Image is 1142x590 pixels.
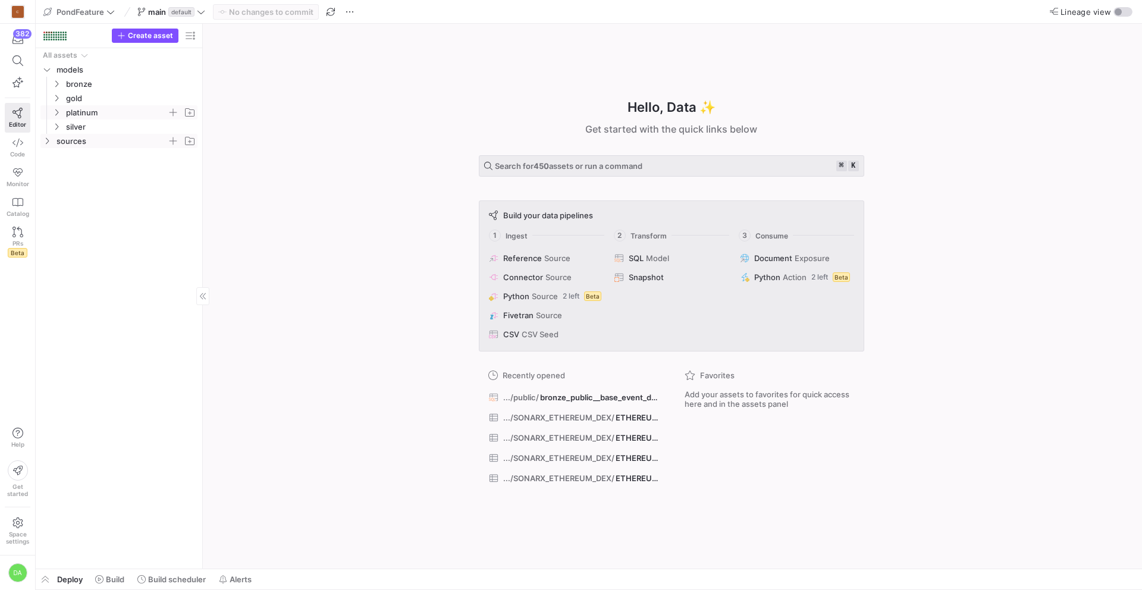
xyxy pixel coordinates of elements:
[536,310,562,320] span: Source
[66,77,196,91] span: bronze
[40,77,197,91] div: Press SPACE to select this row.
[754,253,792,263] span: Document
[487,270,605,284] button: ConnectorSource
[629,253,644,263] span: SQL
[685,390,855,409] span: Add your assets to favorites for quick access here and in the assets panel
[214,569,257,589] button: Alerts
[128,32,173,40] span: Create asset
[106,575,124,584] span: Build
[40,120,197,134] div: Press SPACE to select this row.
[40,48,197,62] div: Press SPACE to select this row.
[503,371,565,380] span: Recently opened
[795,253,830,263] span: Exposure
[479,122,864,136] div: Get started with the quick links below
[66,120,196,134] span: silver
[534,161,549,171] strong: 450
[10,150,25,158] span: Code
[503,253,542,263] span: Reference
[57,7,104,17] span: PondFeature
[584,291,601,301] span: Beta
[5,512,30,550] a: Spacesettings
[616,433,658,442] span: ETHEREUM_SWAPS_SUSHISWAP
[487,327,605,341] button: CSVCSV Seed
[5,560,30,585] button: DA
[230,575,252,584] span: Alerts
[40,91,197,105] div: Press SPACE to select this row.
[7,210,29,217] span: Catalog
[5,422,30,453] button: Help
[132,569,211,589] button: Build scheduler
[629,272,664,282] span: Snapshot
[738,270,856,284] button: PythonAction2 leftBeta
[5,456,30,502] button: Getstarted
[563,292,579,300] span: 2 left
[57,134,167,148] span: sources
[833,272,850,282] span: Beta
[8,248,27,258] span: Beta
[40,4,118,20] button: PondFeature
[503,272,543,282] span: Connector
[495,161,642,171] span: Search for assets or run a command
[7,180,29,187] span: Monitor
[503,393,539,402] span: .../public/
[522,329,559,339] span: CSV Seed
[10,441,25,448] span: Help
[168,7,194,17] span: default
[616,473,658,483] span: ETHEREUM_SHARE_DEX_DEX_POOLS
[7,483,28,497] span: Get started
[503,310,534,320] span: Fivetran
[503,413,614,422] span: .../SONARX_ETHEREUM_DEX/
[479,155,864,177] button: Search for450assets or run a command⌘k
[5,133,30,162] a: Code
[112,29,178,43] button: Create asset
[40,105,197,120] div: Press SPACE to select this row.
[486,410,661,425] button: .../SONARX_ETHEREUM_DEX/ETHEREUM_SWAPS_UNISWAP
[57,575,83,584] span: Deploy
[148,7,166,17] span: main
[5,192,30,222] a: Catalog
[66,106,167,120] span: platinum
[148,575,206,584] span: Build scheduler
[90,569,130,589] button: Build
[700,371,735,380] span: Favorites
[5,29,30,50] button: 382
[487,289,605,303] button: PythonSource2 leftBeta
[503,291,529,301] span: Python
[783,272,807,282] span: Action
[486,390,661,405] button: .../public/bronze_public__base_event_deposit_address
[43,51,77,59] div: All assets
[532,291,558,301] span: Source
[616,453,658,463] span: ETHEREUM_SHARE_DEX_DEX_SWAPS
[5,162,30,192] a: Monitor
[848,161,859,171] kbd: k
[12,6,24,18] div: C
[13,29,32,39] div: 382
[612,251,730,265] button: SQLModel
[5,222,30,262] a: PRsBeta
[487,251,605,265] button: ReferenceSource
[836,161,847,171] kbd: ⌘
[545,272,572,282] span: Source
[503,329,519,339] span: CSV
[1061,7,1111,17] span: Lineage view
[8,563,27,582] div: DA
[628,98,716,117] h1: Hello, Data ✨
[134,4,208,20] button: maindefault
[612,270,730,284] button: Snapshot
[66,92,196,105] span: gold
[503,211,593,220] span: Build your data pipelines
[503,433,614,442] span: .../SONARX_ETHEREUM_DEX/
[503,473,614,483] span: .../SONARX_ETHEREUM_DEX/
[811,273,828,281] span: 2 left
[646,253,669,263] span: Model
[40,62,197,77] div: Press SPACE to select this row.
[6,531,29,545] span: Space settings
[12,240,23,247] span: PRs
[540,393,658,402] span: bronze_public__base_event_deposit_address
[486,450,661,466] button: .../SONARX_ETHEREUM_DEX/ETHEREUM_SHARE_DEX_DEX_SWAPS
[5,2,30,22] a: C
[486,430,661,445] button: .../SONARX_ETHEREUM_DEX/ETHEREUM_SWAPS_SUSHISWAP
[57,63,196,77] span: models
[738,251,856,265] button: DocumentExposure
[9,121,26,128] span: Editor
